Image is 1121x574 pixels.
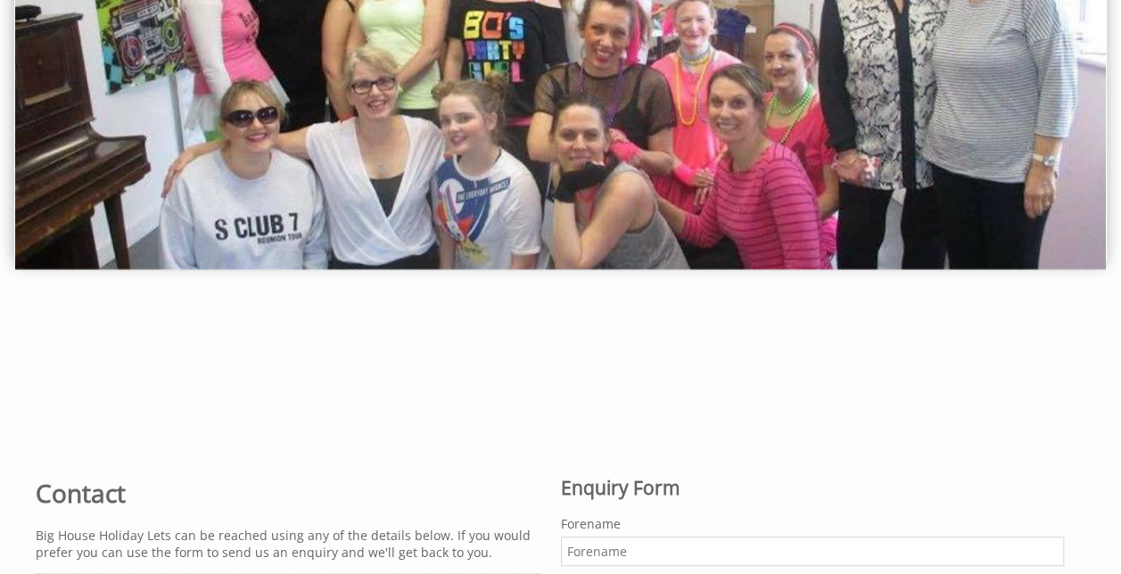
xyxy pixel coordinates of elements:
[11,312,1110,446] iframe: Customer reviews powered by Trustpilot
[36,527,540,561] p: Big House Holiday Lets can be reached using any of the details below. If you would prefer you can...
[36,476,540,510] h1: Contact
[561,515,1065,532] label: Forename
[561,475,1065,500] h2: Enquiry Form
[561,537,1065,566] input: Forename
